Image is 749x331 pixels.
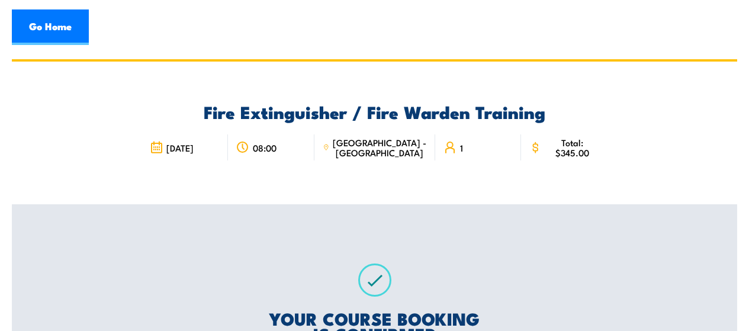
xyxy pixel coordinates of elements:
[142,104,607,119] h2: Fire Extinguisher / Fire Warden Training
[333,137,427,158] span: [GEOGRAPHIC_DATA] - [GEOGRAPHIC_DATA]
[166,143,194,153] span: [DATE]
[12,9,89,45] a: Go Home
[545,137,599,158] span: Total: $345.00
[460,143,463,153] span: 1
[253,143,277,153] span: 08:00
